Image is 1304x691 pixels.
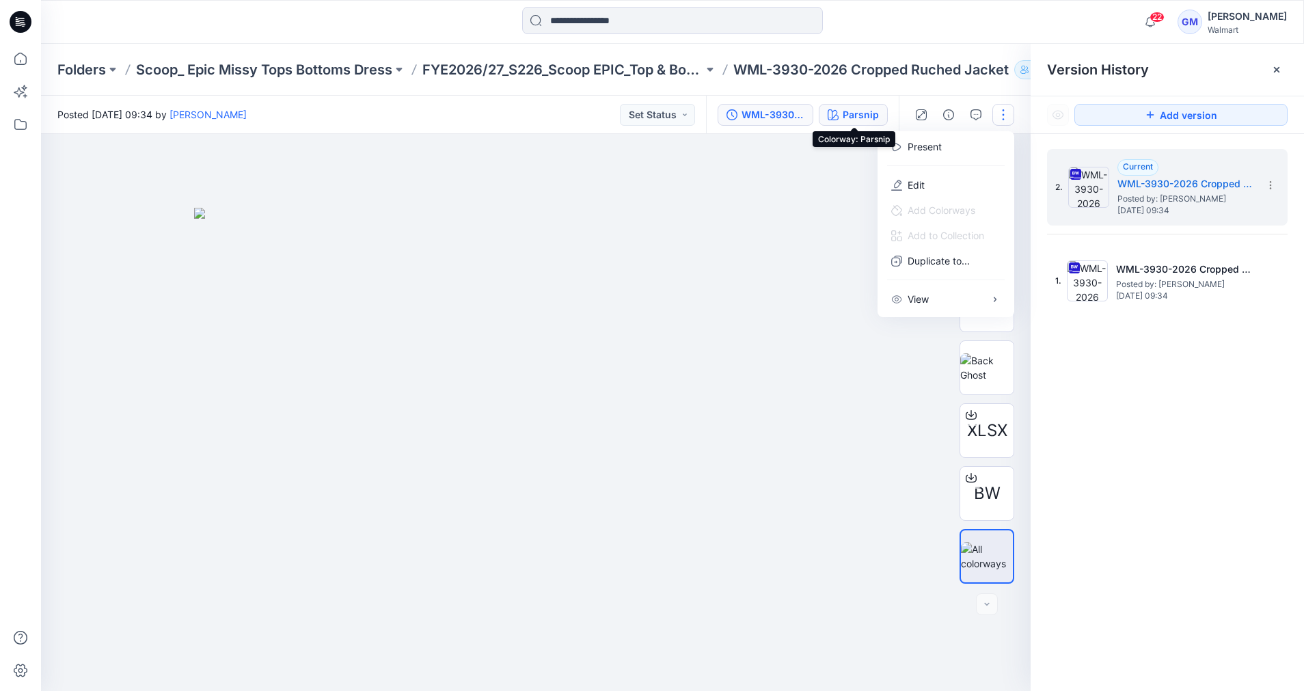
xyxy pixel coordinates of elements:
button: Close [1271,64,1282,75]
div: GM [1178,10,1202,34]
p: Duplicate to... [908,254,970,268]
a: Scoop_ Epic Missy Tops Bottoms Dress [136,60,392,79]
a: [PERSON_NAME] [169,109,247,120]
p: WML-3930-2026 Cropped Ruched Jacket [733,60,1009,79]
a: Edit [908,178,925,192]
span: [DATE] 09:34 [1116,291,1253,301]
span: 2. [1055,181,1063,193]
button: 11 [1014,60,1055,79]
button: WML-3930-2026 Cropped Jacket_Full Colorway [718,104,813,126]
span: Posted [DATE] 09:34 by [57,107,247,122]
p: View [908,292,929,306]
button: Details [938,104,960,126]
span: Current [1123,161,1153,172]
div: Parsnip [843,107,879,122]
span: Posted by: Gayan Mahawithanalage [1117,192,1254,206]
span: 1. [1055,275,1061,287]
h5: WML-3930-2026 Cropped Jacket_Full Colorway [1117,176,1254,192]
img: All colorways [961,542,1013,571]
span: Version History [1047,62,1149,78]
button: Add version [1074,104,1288,126]
span: [DATE] 09:34 [1117,206,1254,215]
img: WML-3930-2026 Cropped Jacket_Full Colorway [1068,167,1109,208]
a: Folders [57,60,106,79]
img: WML-3930-2026 Cropped Jacket_Soft Silver [1067,260,1108,301]
span: 22 [1150,12,1165,23]
a: Present [908,139,942,154]
span: XLSX [967,418,1007,443]
div: WML-3930-2026 Cropped Jacket_Full Colorway [742,107,804,122]
button: Parsnip [819,104,888,126]
div: Walmart [1208,25,1287,35]
span: BW [974,481,1001,506]
h5: WML-3930-2026 Cropped Jacket_Soft Silver [1116,261,1253,277]
button: Show Hidden Versions [1047,104,1069,126]
a: FYE2026/27_S226_Scoop EPIC_Top & Bottom [422,60,703,79]
div: [PERSON_NAME] [1208,8,1287,25]
img: Back Ghost [960,353,1014,382]
span: Posted by: Gayan Mahawithanalage [1116,277,1253,291]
